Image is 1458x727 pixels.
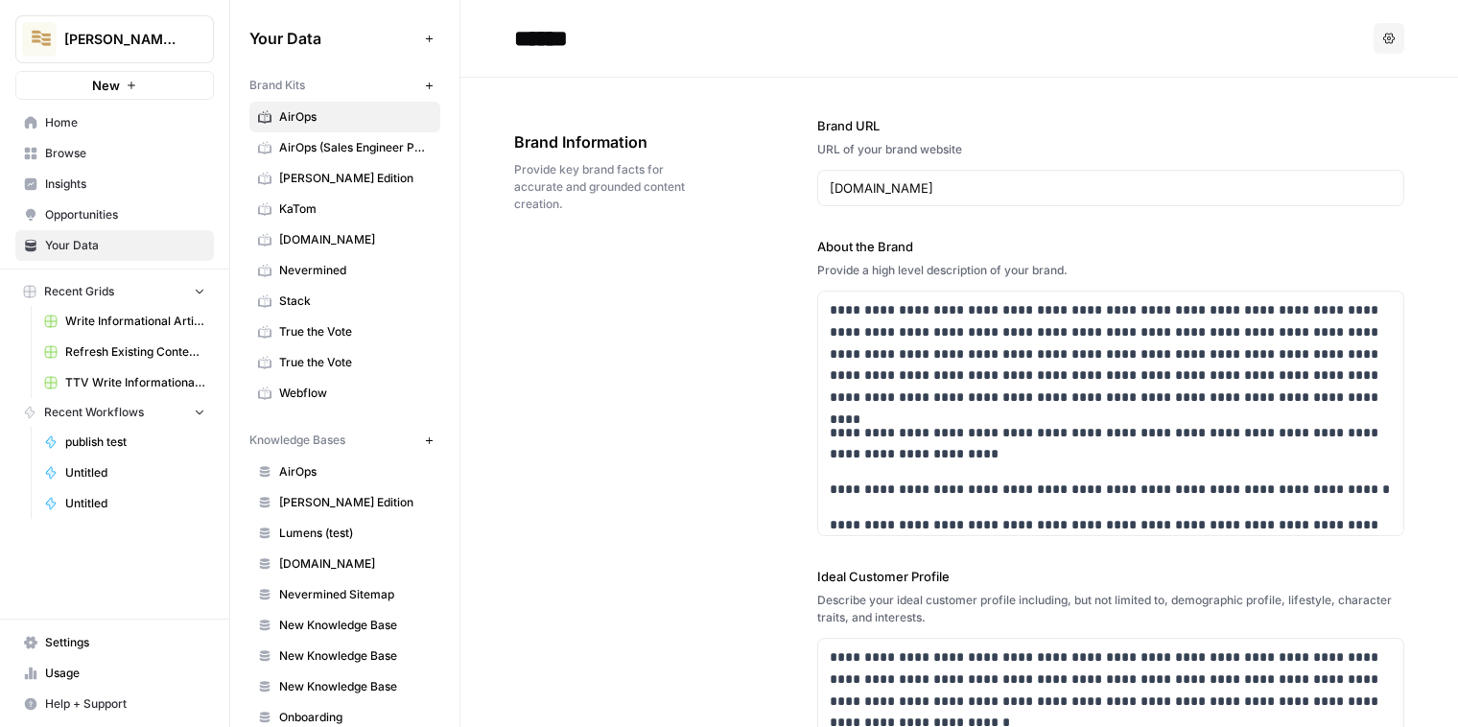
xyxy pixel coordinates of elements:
span: Onboarding [279,709,432,726]
input: www.sundaysoccer.com [830,178,1392,198]
span: Help + Support [45,695,205,713]
a: Browse [15,138,214,169]
span: Nevermined [279,262,432,279]
a: Refresh Existing Content (4) [35,337,214,367]
a: Home [15,107,214,138]
span: Untitled [65,495,205,512]
span: Insights [45,176,205,193]
a: New Knowledge Base [249,671,440,702]
a: True the Vote [249,317,440,347]
span: AirOps [279,463,432,481]
a: Lumens (test) [249,518,440,549]
span: New [92,76,120,95]
a: True the Vote [249,347,440,378]
span: [PERSON_NAME] Edition [279,170,432,187]
span: Lumens (test) [279,525,432,542]
label: About the Brand [817,237,1404,256]
a: Webflow [249,378,440,409]
span: Brand Information [514,130,710,153]
span: Brand Kits [249,77,305,94]
img: Lily's AirCraft Logo [22,22,57,57]
label: Ideal Customer Profile [817,567,1404,586]
span: Untitled [65,464,205,481]
span: Opportunities [45,206,205,223]
span: Provide key brand facts for accurate and grounded content creation. [514,161,710,213]
span: Recent Workflows [44,404,144,421]
button: Help + Support [15,689,214,719]
span: [DOMAIN_NAME] [279,231,432,248]
a: [DOMAIN_NAME] [249,549,440,579]
a: Your Data [15,230,214,261]
a: AirOps [249,102,440,132]
span: Your Data [45,237,205,254]
label: Brand URL [817,116,1404,135]
a: Insights [15,169,214,199]
button: Recent Workflows [15,398,214,427]
button: Recent Grids [15,277,214,306]
span: [DOMAIN_NAME] [279,555,432,573]
span: New Knowledge Base [279,617,432,634]
a: publish test [35,427,214,457]
a: New Knowledge Base [249,641,440,671]
a: Untitled [35,488,214,519]
a: Stack [249,286,440,317]
a: [PERSON_NAME] Edition [249,163,440,194]
span: [PERSON_NAME]'s AirCraft [64,30,180,49]
a: Untitled [35,457,214,488]
span: publish test [65,434,205,451]
a: AirOps [249,457,440,487]
a: Nevermined [249,255,440,286]
span: KaTom [279,200,432,218]
a: [DOMAIN_NAME] [249,224,440,255]
span: [PERSON_NAME] Edition [279,494,432,511]
span: Browse [45,145,205,162]
span: New Knowledge Base [279,647,432,665]
span: Recent Grids [44,283,114,300]
span: Home [45,114,205,131]
div: Describe your ideal customer profile including, but not limited to, demographic profile, lifestyl... [817,592,1404,626]
a: Opportunities [15,199,214,230]
div: URL of your brand website [817,141,1404,158]
button: Workspace: Lily's AirCraft [15,15,214,63]
a: KaTom [249,194,440,224]
a: Write Informational Article [35,306,214,337]
a: Usage [15,658,214,689]
span: Settings [45,634,205,651]
button: New [15,71,214,100]
a: Settings [15,627,214,658]
span: Webflow [279,385,432,402]
a: [PERSON_NAME] Edition [249,487,440,518]
span: True the Vote [279,354,432,371]
span: True the Vote [279,323,432,340]
span: AirOps (Sales Engineer POV) [279,139,432,156]
span: TTV Write Informational Article [65,374,205,391]
span: Usage [45,665,205,682]
span: Refresh Existing Content (4) [65,343,205,361]
a: AirOps (Sales Engineer POV) [249,132,440,163]
span: New Knowledge Base [279,678,432,695]
div: Provide a high level description of your brand. [817,262,1404,279]
span: Knowledge Bases [249,432,345,449]
span: Nevermined Sitemap [279,586,432,603]
span: Write Informational Article [65,313,205,330]
a: TTV Write Informational Article [35,367,214,398]
a: New Knowledge Base [249,610,440,641]
span: Stack [279,293,432,310]
span: Your Data [249,27,417,50]
a: Nevermined Sitemap [249,579,440,610]
span: AirOps [279,108,432,126]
